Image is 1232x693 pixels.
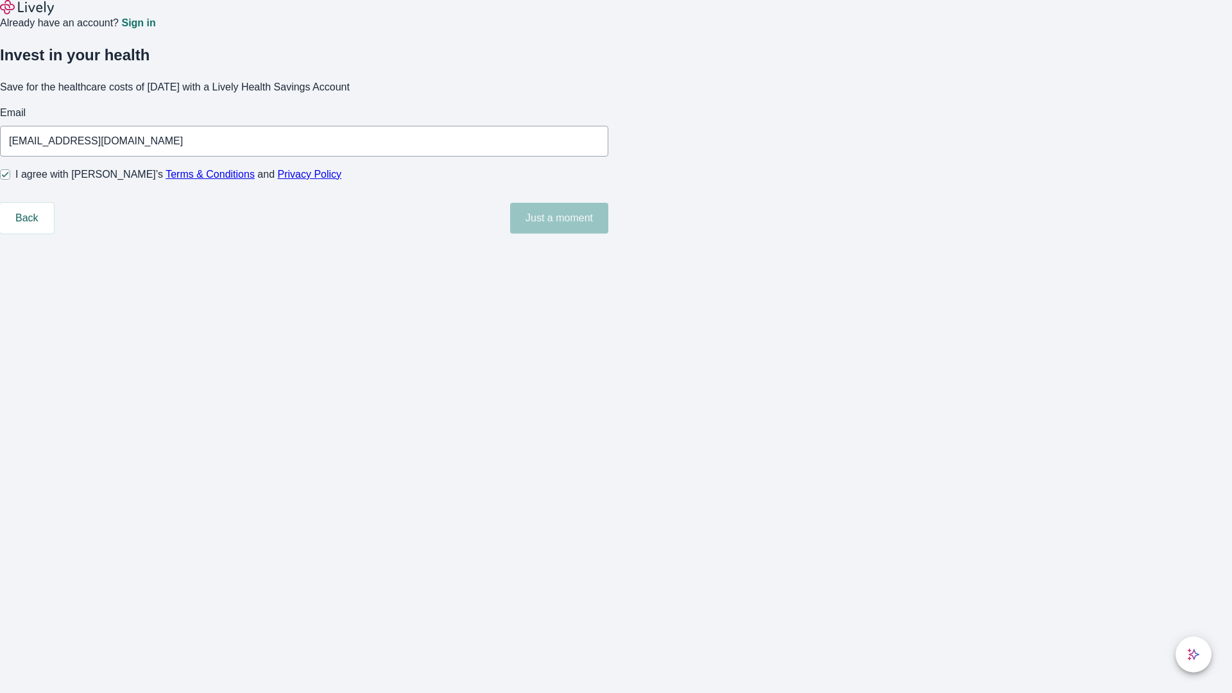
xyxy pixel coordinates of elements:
svg: Lively AI Assistant [1187,648,1200,661]
span: I agree with [PERSON_NAME]’s and [15,167,341,182]
a: Terms & Conditions [166,169,255,180]
a: Privacy Policy [278,169,342,180]
a: Sign in [121,18,155,28]
button: chat [1176,637,1211,672]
